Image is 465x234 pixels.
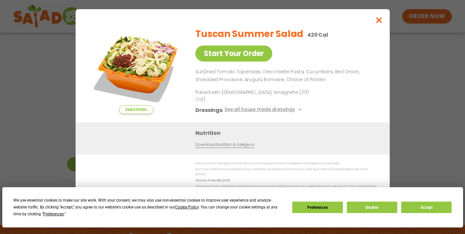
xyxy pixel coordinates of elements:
[119,105,153,114] span: Seasonal
[307,31,328,39] p: 420 Cal
[195,89,316,102] p: Paired with [DEMOGRAPHIC_DATA] Vinaigrette (270 Cal)
[368,9,389,31] button: Close modal
[195,178,229,182] strong: Gluten Friendly (GF)
[43,212,64,216] span: Preferences
[2,187,463,227] div: Cookie Consent Prompt
[195,141,254,148] a: Download Nutrition & Allergens
[195,27,303,41] h2: Tuscan Summer Salad
[175,205,199,209] span: Cookie Policy
[347,202,397,213] button: Decline
[195,184,377,194] p: While our menu includes ingredients that are made without gluten, our restaurants are not gluten ...
[195,161,377,166] p: We are not an allergen free facility and cannot guarantee the absence of allergens in our foods.
[401,202,452,213] button: Accept
[195,129,380,137] h3: Nutrition
[195,106,223,114] h3: Dressings
[195,45,272,62] a: Start Your Order
[90,22,182,114] img: Featured product photo for Tuscan Summer Salad
[13,197,284,218] div: We use essential cookies to make our site work. With your consent, we may also use non-essential ...
[224,106,304,114] button: See all house made dressings
[292,202,343,213] button: Preferences
[195,68,374,84] p: SunDried Tomato Tapenade, Orecchiette Pasta, Cucumbers, Red Onion, Shredded Provolone, Arugula, R...
[195,167,377,177] p: Nutrition information is based on our standard recipes and portion sizes. Click Nutrition & Aller...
